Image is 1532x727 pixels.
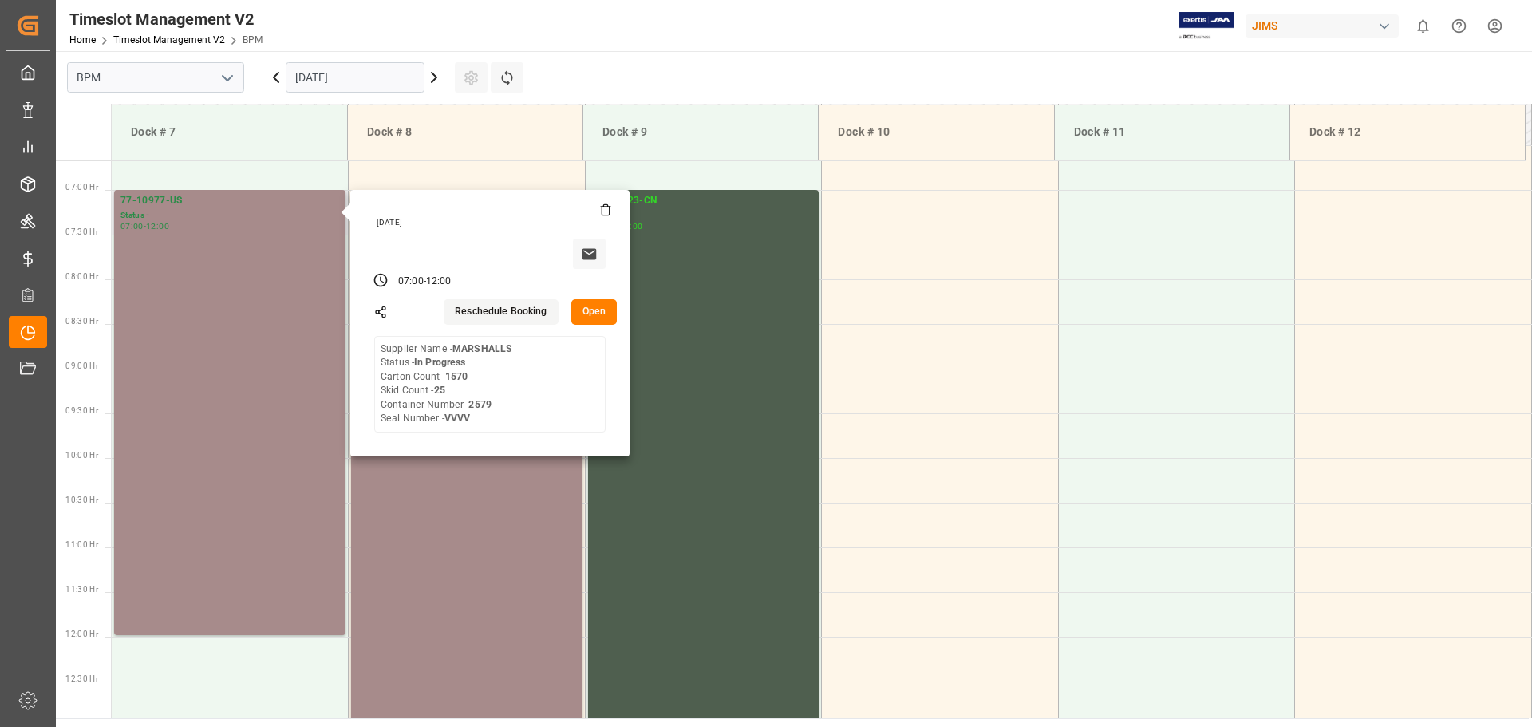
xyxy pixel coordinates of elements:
input: DD.MM.YYYY [286,62,424,93]
button: Reschedule Booking [444,299,558,325]
div: - [424,275,426,289]
div: Timeslot Management V2 [69,7,263,31]
b: VVVV [444,413,471,424]
div: Dock # 7 [124,117,334,147]
span: 11:00 Hr [65,540,98,549]
button: JIMS [1246,10,1405,41]
button: Open [571,299,618,325]
span: 09:30 Hr [65,406,98,415]
img: Exertis%20JAM%20-%20Email%20Logo.jpg_1722504956.jpg [1179,12,1234,40]
div: 12:00 [146,223,169,230]
a: Timeslot Management V2 [113,34,225,45]
div: [DATE] [371,217,612,228]
span: 12:00 Hr [65,630,98,638]
b: 2579 [468,399,492,410]
div: 77-10123-CN [594,193,813,209]
div: 77-10977-US [120,193,339,209]
div: Dock # 12 [1303,117,1512,147]
div: JIMS [1246,14,1399,38]
div: - [144,223,146,230]
b: In Progress [414,357,465,368]
span: 10:30 Hr [65,496,98,504]
span: 12:30 Hr [65,674,98,683]
div: Dock # 8 [361,117,570,147]
button: Help Center [1441,8,1477,44]
span: 08:00 Hr [65,272,98,281]
button: open menu [215,65,239,90]
div: Supplier Name - Status - Carton Count - Skid Count - Container Number - Seal Number - [381,342,512,426]
b: 25 [434,385,445,396]
b: MARSHALLS [452,343,512,354]
b: 1570 [445,371,468,382]
a: Home [69,34,96,45]
div: Status - [594,209,813,223]
div: 15:00 [620,223,643,230]
input: Type to search/select [67,62,244,93]
span: 10:00 Hr [65,451,98,460]
div: 12:00 [426,275,452,289]
div: Dock # 11 [1068,117,1277,147]
div: Status - [120,209,339,223]
button: show 0 new notifications [1405,8,1441,44]
span: 07:30 Hr [65,227,98,236]
span: 08:30 Hr [65,317,98,326]
span: 09:00 Hr [65,362,98,370]
span: 11:30 Hr [65,585,98,594]
div: Dock # 9 [596,117,805,147]
div: 07:00 [120,223,144,230]
span: 07:00 Hr [65,183,98,192]
div: Dock # 10 [831,117,1040,147]
div: 07:00 [398,275,424,289]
